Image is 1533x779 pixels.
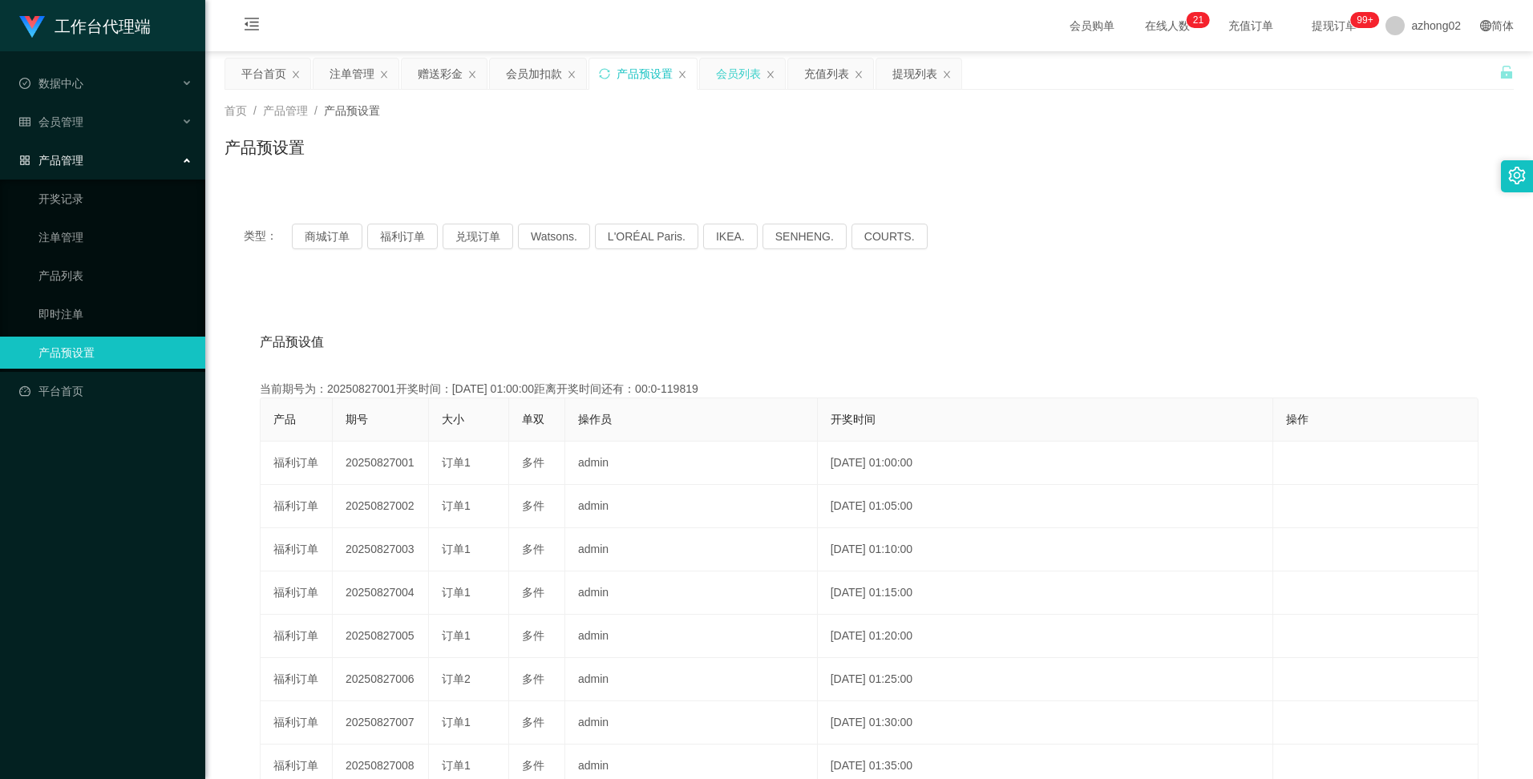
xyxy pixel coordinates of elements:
span: 产品管理 [263,104,308,117]
a: 开奖记录 [38,183,192,215]
h1: 产品预设置 [224,135,305,159]
i: 图标: close [467,70,477,79]
button: L'ORÉAL Paris. [595,224,698,249]
i: 图标: global [1480,20,1491,31]
div: 充值列表 [804,59,849,89]
span: 操作员 [578,413,612,426]
span: 产品预设置 [324,104,380,117]
a: 工作台代理端 [19,19,151,32]
h1: 工作台代理端 [55,1,151,52]
span: 多件 [522,629,544,642]
a: 注单管理 [38,221,192,253]
a: 即时注单 [38,298,192,330]
span: 多件 [522,456,544,469]
button: COURTS. [851,224,928,249]
td: 20250827007 [333,701,429,745]
td: admin [565,571,818,615]
span: 订单1 [442,499,471,512]
a: 产品列表 [38,260,192,292]
span: 订单1 [442,629,471,642]
span: 订单1 [442,586,471,599]
td: 福利订单 [261,528,333,571]
span: 操作 [1286,413,1309,426]
span: 类型： [244,224,292,249]
i: 图标: check-circle-o [19,78,30,89]
div: 平台首页 [241,59,286,89]
span: / [314,104,318,117]
span: 多件 [522,499,544,512]
td: 福利订单 [261,615,333,658]
td: 20250827001 [333,442,429,485]
td: [DATE] 01:20:00 [818,615,1273,658]
span: 大小 [442,413,464,426]
span: 订单1 [442,543,471,555]
td: 20250827005 [333,615,429,658]
i: 图标: close [291,70,301,79]
span: 在线人数 [1137,20,1198,31]
span: 会员管理 [19,115,83,128]
td: admin [565,615,818,658]
span: 订单1 [442,716,471,729]
p: 2 [1193,12,1199,28]
span: 产品预设值 [260,333,324,352]
span: 期号 [346,413,368,426]
i: 图标: close [854,70,864,79]
td: 福利订单 [261,658,333,701]
button: 福利订单 [367,224,438,249]
span: 订单2 [442,672,471,685]
td: 福利订单 [261,485,333,528]
p: 1 [1198,12,1203,28]
td: [DATE] 01:05:00 [818,485,1273,528]
i: 图标: close [766,70,775,79]
div: 会员列表 [716,59,761,89]
span: 数据中心 [19,77,83,90]
td: [DATE] 01:10:00 [818,528,1273,571]
span: 多件 [522,716,544,729]
i: 图标: sync [599,68,610,79]
i: 图标: appstore-o [19,155,30,166]
div: 会员加扣款 [506,59,562,89]
td: 20250827004 [333,571,429,615]
button: IKEA. [703,224,758,249]
button: 兑现订单 [443,224,513,249]
a: 图标: dashboard平台首页 [19,375,192,407]
div: 产品预设置 [617,59,673,89]
td: [DATE] 01:30:00 [818,701,1273,745]
td: [DATE] 01:15:00 [818,571,1273,615]
span: 首页 [224,104,247,117]
td: 20250827006 [333,658,429,701]
div: 注单管理 [330,59,374,89]
sup: 979 [1350,12,1379,28]
span: 多件 [522,759,544,772]
span: 订单1 [442,759,471,772]
span: 产品 [273,413,296,426]
i: 图标: setting [1508,167,1526,184]
td: admin [565,485,818,528]
span: / [253,104,257,117]
button: 商城订单 [292,224,362,249]
td: [DATE] 01:25:00 [818,658,1273,701]
i: 图标: close [379,70,389,79]
i: 图标: menu-fold [224,1,279,52]
span: 单双 [522,413,544,426]
i: 图标: unlock [1499,65,1514,79]
span: 多件 [522,543,544,555]
div: 提现列表 [892,59,937,89]
span: 多件 [522,672,544,685]
td: admin [565,658,818,701]
td: admin [565,442,818,485]
td: 20250827003 [333,528,429,571]
span: 提现订单 [1304,20,1365,31]
span: 充值订单 [1220,20,1281,31]
span: 产品管理 [19,154,83,167]
i: 图标: close [567,70,576,79]
span: 多件 [522,586,544,599]
a: 产品预设置 [38,337,192,369]
td: 20250827002 [333,485,429,528]
td: 福利订单 [261,442,333,485]
td: 福利订单 [261,571,333,615]
span: 订单1 [442,456,471,469]
button: SENHENG. [762,224,847,249]
td: admin [565,528,818,571]
sup: 21 [1187,12,1210,28]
